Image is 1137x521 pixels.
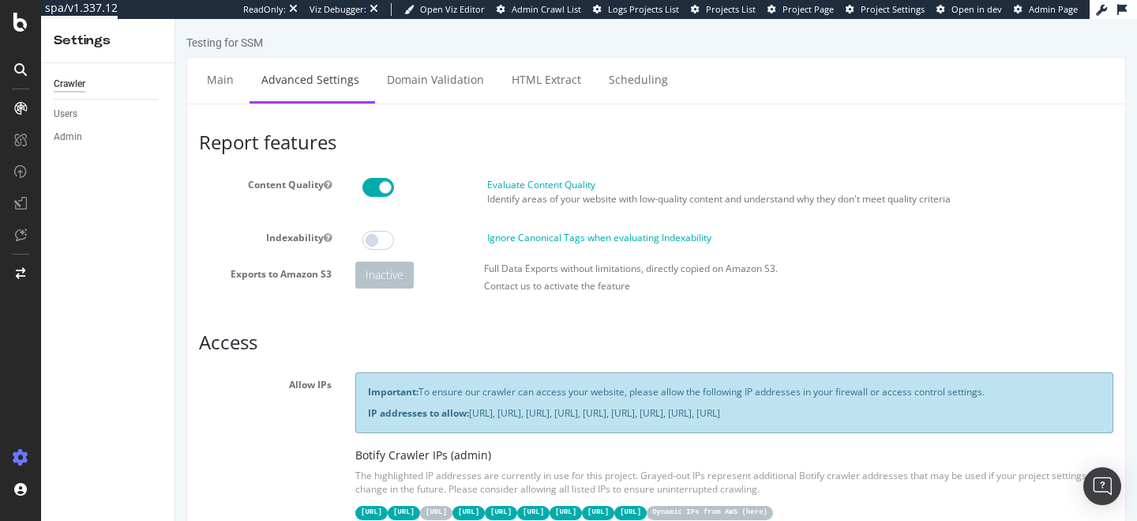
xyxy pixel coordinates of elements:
[1029,3,1078,15] span: Admin Page
[571,489,588,497] a: here
[310,487,342,500] code: [URL]
[12,206,168,225] label: Indexability
[342,487,374,500] code: [URL]
[767,3,834,16] a: Project Page
[148,159,156,172] button: Content Quality
[512,3,581,15] span: Admin Crawl List
[12,353,168,372] label: Allow IPs
[54,106,163,123] a: Users
[54,129,82,145] div: Admin
[24,313,938,334] h3: Access
[12,153,168,172] label: Content Quality
[374,487,407,500] code: [URL]
[312,173,938,187] p: Identify areas of your website with low-quality content and understand why they don't meet qualit...
[439,487,471,500] code: [URL]
[212,487,245,500] code: [URL]
[54,32,162,50] div: Settings
[497,3,581,16] a: Admin Crawl List
[243,3,286,16] div: ReadOnly:
[54,129,163,145] a: Admin
[608,3,679,15] span: Logs Projects List
[861,3,925,15] span: Project Settings
[54,106,77,123] div: Users
[309,260,938,274] p: Contact us to activate the feature
[54,76,163,92] a: Crawler
[407,487,439,500] code: [URL]
[180,450,938,477] p: The highlighted IP addresses are currently in use for this project. Grayed-out IPs represent addi...
[325,39,418,82] a: HTML Extract
[471,487,598,500] code: Dynamic IPs from AWS ( )
[193,366,243,379] strong: Important:
[180,430,938,442] h5: Botify Crawler IPs (admin)
[1083,467,1121,505] div: Open Intercom Messenger
[193,387,925,401] p: [URL], [URL], [URL], [URL], [URL], [URL], [URL], [URL], [URL]
[312,159,420,172] label: Evaluate Content Quality
[936,3,1002,16] a: Open in dev
[309,243,602,256] label: Full Data Exports without limitations, directly copied on Amazon S3.
[846,3,925,16] a: Project Settings
[12,243,168,262] label: Exports to Amazon S3
[691,3,756,16] a: Projects List
[404,3,485,16] a: Open Viz Editor
[54,76,85,92] div: Crawler
[148,212,156,225] button: Indexability
[706,3,756,15] span: Projects List
[312,212,536,225] label: Ignore Canonical Tags when evaluating Indexability
[245,487,277,500] code: [URL]
[180,487,212,500] code: [URL]
[20,39,70,82] a: Main
[200,39,321,82] a: Domain Validation
[74,39,196,82] a: Advanced Settings
[951,3,1002,15] span: Open in dev
[11,16,88,32] div: Testing for SSM
[422,39,505,82] a: Scheduling
[1014,3,1078,16] a: Admin Page
[310,3,366,16] div: Viz Debugger:
[277,487,310,500] code: [URL]
[593,3,679,16] a: Logs Projects List
[420,3,485,15] span: Open Viz Editor
[193,366,925,379] p: To ensure our crawler can access your website, please allow the following IP addresses in your fi...
[782,3,834,15] span: Project Page
[180,243,238,270] div: Inactive
[193,387,294,401] strong: IP addresses to allow:
[24,113,938,134] h3: Report features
